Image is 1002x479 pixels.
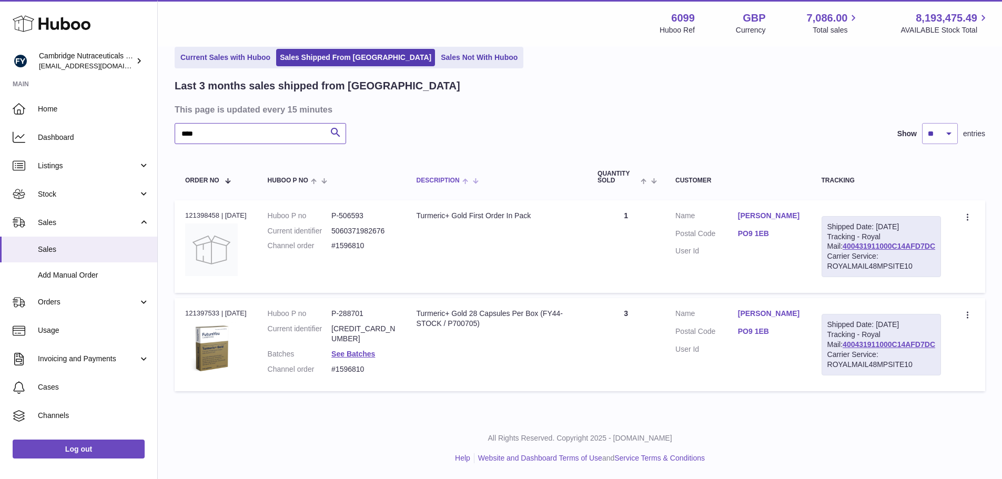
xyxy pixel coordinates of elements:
[675,177,801,184] div: Customer
[474,453,705,463] li: and
[843,340,935,349] a: 400431911000C14AFD7DC
[166,433,994,443] p: All Rights Reserved. Copyright 2025 - [DOMAIN_NAME]
[38,325,149,335] span: Usage
[13,440,145,458] a: Log out
[331,324,395,344] dd: [CREDIT_CARD_NUMBER]
[38,382,149,392] span: Cases
[660,25,695,35] div: Huboo Ref
[268,349,331,359] dt: Batches
[478,454,602,462] a: Website and Dashboard Terms of Use
[916,11,977,25] span: 8,193,475.49
[331,364,395,374] dd: #1596810
[675,246,738,256] dt: User Id
[185,211,247,220] div: 121398458 | [DATE]
[177,49,274,66] a: Current Sales with Huboo
[38,270,149,280] span: Add Manual Order
[38,297,138,307] span: Orders
[827,251,935,271] div: Carrier Service: ROYALMAIL48MPSITE10
[614,454,705,462] a: Service Terms & Conditions
[736,25,766,35] div: Currency
[963,129,985,139] span: entries
[671,11,695,25] strong: 6099
[587,298,665,391] td: 3
[900,25,989,35] span: AVAILABLE Stock Total
[900,11,989,35] a: 8,193,475.49 AVAILABLE Stock Total
[331,309,395,319] dd: P-288701
[13,53,28,69] img: internalAdmin-6099@internal.huboo.com
[807,11,848,25] span: 7,086.00
[185,322,238,374] img: 60991720007859.jpg
[743,11,765,25] strong: GBP
[38,133,149,142] span: Dashboard
[331,226,395,236] dd: 5060371982676
[675,229,738,241] dt: Postal Code
[268,211,331,221] dt: Huboo P no
[813,25,859,35] span: Total sales
[675,309,738,321] dt: Name
[738,211,801,221] a: [PERSON_NAME]
[38,244,149,254] span: Sales
[437,49,521,66] a: Sales Not With Huboo
[897,129,917,139] label: Show
[598,170,638,184] span: Quantity Sold
[175,104,983,115] h3: This page is updated every 15 minutes
[822,314,941,375] div: Tracking - Royal Mail:
[268,177,308,184] span: Huboo P no
[587,200,665,293] td: 1
[675,211,738,223] dt: Name
[455,454,470,462] a: Help
[268,309,331,319] dt: Huboo P no
[822,177,941,184] div: Tracking
[38,411,149,421] span: Channels
[738,327,801,337] a: PO9 1EB
[268,241,331,251] dt: Channel order
[417,177,460,184] span: Description
[268,364,331,374] dt: Channel order
[827,350,935,370] div: Carrier Service: ROYALMAIL48MPSITE10
[38,161,138,171] span: Listings
[38,354,138,364] span: Invoicing and Payments
[38,218,138,228] span: Sales
[807,11,860,35] a: 7,086.00 Total sales
[331,241,395,251] dd: #1596810
[39,62,155,70] span: [EMAIL_ADDRESS][DOMAIN_NAME]
[843,242,935,250] a: 400431911000C14AFD7DC
[417,309,577,329] div: Turmeric+ Gold 28 Capsules Per Box (FY44-STOCK / P700705)
[675,327,738,339] dt: Postal Code
[276,49,435,66] a: Sales Shipped From [GEOGRAPHIC_DATA]
[827,222,935,232] div: Shipped Date: [DATE]
[738,229,801,239] a: PO9 1EB
[39,51,134,71] div: Cambridge Nutraceuticals Ltd
[175,79,460,93] h2: Last 3 months sales shipped from [GEOGRAPHIC_DATA]
[738,309,801,319] a: [PERSON_NAME]
[827,320,935,330] div: Shipped Date: [DATE]
[268,226,331,236] dt: Current identifier
[185,223,238,276] img: no-photo.jpg
[268,324,331,344] dt: Current identifier
[331,350,375,358] a: See Batches
[38,104,149,114] span: Home
[38,189,138,199] span: Stock
[417,211,577,221] div: Turmeric+ Gold First Order In Pack
[185,177,219,184] span: Order No
[675,344,738,354] dt: User Id
[331,211,395,221] dd: P-506593
[185,309,247,318] div: 121397533 | [DATE]
[822,216,941,277] div: Tracking - Royal Mail:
